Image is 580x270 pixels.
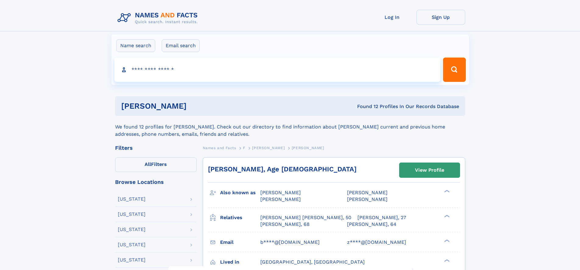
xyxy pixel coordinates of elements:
[368,10,417,25] a: Log In
[347,190,388,195] span: [PERSON_NAME]
[252,146,285,150] span: [PERSON_NAME]
[243,144,245,152] a: F
[417,10,465,25] a: Sign Up
[145,161,151,167] span: All
[220,257,260,267] h3: Lived in
[260,259,365,265] span: [GEOGRAPHIC_DATA], [GEOGRAPHIC_DATA]
[114,58,441,82] input: search input
[118,197,146,202] div: [US_STATE]
[115,157,197,172] label: Filters
[347,196,388,202] span: [PERSON_NAME]
[260,221,310,228] a: [PERSON_NAME], 68
[443,239,450,243] div: ❯
[118,212,146,217] div: [US_STATE]
[243,146,245,150] span: F
[116,39,155,52] label: Name search
[443,58,466,82] button: Search Button
[443,214,450,218] div: ❯
[115,116,465,138] div: We found 12 profiles for [PERSON_NAME]. Check out our directory to find information about [PERSON...
[292,146,324,150] span: [PERSON_NAME]
[208,165,357,173] a: [PERSON_NAME], Age [DEMOGRAPHIC_DATA]
[260,196,301,202] span: [PERSON_NAME]
[260,214,351,221] a: [PERSON_NAME] [PERSON_NAME], 50
[357,214,406,221] a: [PERSON_NAME], 27
[115,145,197,151] div: Filters
[203,144,236,152] a: Names and Facts
[415,163,444,177] div: View Profile
[118,258,146,262] div: [US_STATE]
[162,39,200,52] label: Email search
[118,227,146,232] div: [US_STATE]
[220,237,260,247] h3: Email
[443,189,450,193] div: ❯
[115,10,203,26] img: Logo Names and Facts
[443,258,450,262] div: ❯
[260,190,301,195] span: [PERSON_NAME]
[220,188,260,198] h3: Also known as
[252,144,285,152] a: [PERSON_NAME]
[220,212,260,223] h3: Relatives
[399,163,460,177] a: View Profile
[115,179,197,185] div: Browse Locations
[272,103,459,110] div: Found 12 Profiles In Our Records Database
[347,221,396,228] a: [PERSON_NAME], 64
[121,102,272,110] h1: [PERSON_NAME]
[118,242,146,247] div: [US_STATE]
